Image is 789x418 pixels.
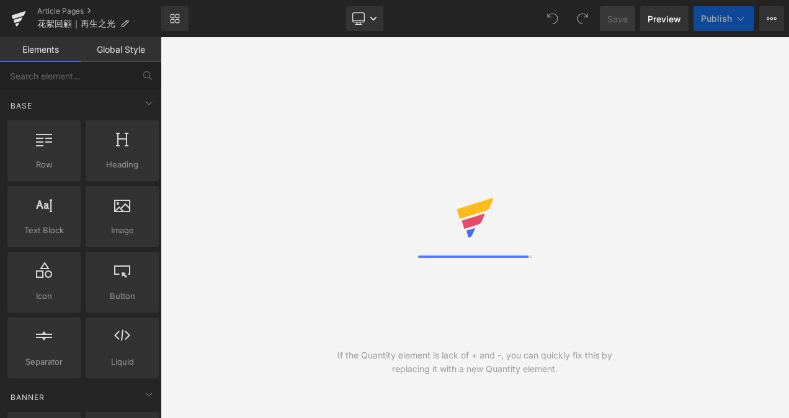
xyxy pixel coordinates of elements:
[37,6,161,16] a: Article Pages
[11,355,77,368] span: Separator
[693,6,754,31] button: Publish
[37,19,115,29] span: 花絮回顧｜再生之光
[701,14,732,24] span: Publish
[607,12,628,25] span: Save
[759,6,784,31] button: More
[9,391,46,403] span: Banner
[81,37,161,62] a: Global Style
[540,6,565,31] button: Undo
[89,290,155,303] span: Button
[570,6,595,31] button: Redo
[11,224,77,237] span: Text Block
[89,158,155,171] span: Heading
[89,224,155,237] span: Image
[11,290,77,303] span: Icon
[161,6,189,31] a: New Library
[640,6,689,31] a: Preview
[648,12,681,25] span: Preview
[89,355,155,368] span: Liquid
[318,349,632,376] div: If the Quantity element is lack of + and -, you can quickly fix this by replacing it with a new Q...
[11,158,77,171] span: Row
[9,100,33,112] span: Base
